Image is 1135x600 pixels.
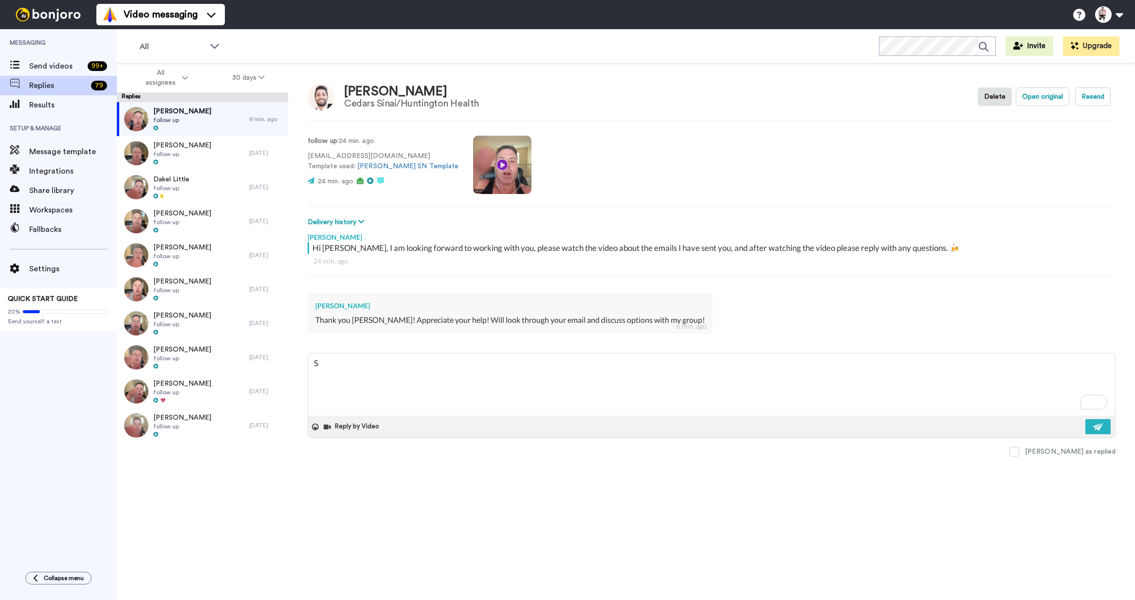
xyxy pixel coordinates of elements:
span: Results [29,99,117,111]
a: [PERSON_NAME]follow up[DATE] [117,204,288,238]
span: Send videos [29,60,84,72]
button: Open original [1016,88,1069,106]
img: 8122acd2-78c3-431f-97d1-3edea5a0cad9-thumb.jpg [124,379,148,404]
p: [EMAIL_ADDRESS][DOMAIN_NAME] Template used: [308,151,458,172]
button: Reply by Video [323,420,382,434]
span: Settings [29,263,117,275]
div: Thank you [PERSON_NAME]! Appreciate your help! Will look through your email and discuss options w... [315,315,705,326]
div: Replies [117,92,288,102]
img: 15de0ef3-e6b3-44ab-962f-24c3b1130b20-thumb.jpg [124,209,148,233]
img: send-white.svg [1093,423,1104,431]
button: Delivery history [308,217,367,228]
button: Collapse menu [25,572,92,584]
textarea: To enrich screen reader interactions, please activate Accessibility in Grammarly extension settings [308,353,1115,416]
span: follow up [153,218,211,226]
span: follow up [153,286,211,294]
div: Cedars Sinai/Huntington Health [344,98,479,109]
button: Delete [978,88,1012,106]
p: : 24 min. ago [308,136,458,146]
a: [PERSON_NAME] SN Template [357,163,458,170]
button: Upgrade [1063,36,1119,56]
span: 20% [8,308,20,316]
img: 13134ddb-f989-4b51-84a6-101a92da0122-thumb.jpg [124,175,148,199]
a: [PERSON_NAME]follow up[DATE] [117,306,288,340]
div: [DATE] [249,319,283,327]
div: [DATE] [249,353,283,361]
div: [DATE] [249,183,283,191]
img: da658e25-cc32-4ec5-bf56-2c72ff7e1705-thumb.jpg [124,345,148,370]
span: QUICK START GUIDE [8,296,78,302]
span: follow up [153,354,211,362]
button: All assignees [119,64,210,91]
span: follow up [153,116,211,124]
span: follow up [153,184,189,192]
button: Invite [1006,36,1053,56]
div: 6 min. ago [676,321,707,331]
a: [PERSON_NAME]follow up[DATE] [117,340,288,374]
span: follow up [153,252,211,260]
div: 99 + [88,61,107,71]
div: 24 min. ago [313,256,1110,266]
div: [PERSON_NAME] as replied [1025,447,1116,457]
div: Hi [PERSON_NAME], I am looking forward to working with you, please watch the video about the emai... [312,242,1113,254]
img: vm-color.svg [102,7,118,22]
span: follow up [153,388,211,396]
div: 79 [91,81,107,90]
div: [PERSON_NAME] [344,85,479,99]
img: d890f238-ab91-4d53-9a6e-33af984f619d-thumb.jpg [124,413,148,438]
span: follow up [153,150,211,158]
span: Replies [29,80,87,91]
a: [PERSON_NAME]follow up[DATE] [117,238,288,272]
img: Image of Ranvir Bajwa [308,84,334,110]
img: 2cbf572a-e4e7-4fb9-ba37-44aa284b3b2c-thumb.jpg [124,141,148,165]
span: Integrations [29,165,117,177]
span: 24 min. ago [318,178,353,185]
img: 0ff9b4e9-0642-428d-8892-cb4df1ea13ea-thumb.jpg [124,311,148,335]
span: Video messaging [124,8,198,21]
div: 6 min. ago [249,115,283,123]
img: 909a9cd7-e3e5-4058-b572-9d4c4cd9cbdc-thumb.jpg [124,277,148,301]
span: [PERSON_NAME] [153,277,211,286]
span: Fallbacks [29,224,117,235]
span: Workspaces [29,204,117,216]
button: 30 days [210,69,287,87]
span: All assignees [141,68,180,88]
span: [PERSON_NAME] [153,413,211,423]
span: [PERSON_NAME] [153,209,211,218]
span: Share library [29,185,117,196]
strong: follow up [308,138,337,144]
span: follow up [153,320,211,328]
span: [PERSON_NAME] [153,311,211,320]
div: [DATE] [249,217,283,225]
span: Send yourself a test [8,318,109,325]
div: [PERSON_NAME] [308,228,1116,242]
div: [DATE] [249,422,283,429]
span: [PERSON_NAME] [153,345,211,354]
span: All [140,41,205,53]
a: [PERSON_NAME]follow up[DATE] [117,408,288,442]
span: [PERSON_NAME] [153,379,211,388]
div: [PERSON_NAME] [315,301,705,311]
span: [PERSON_NAME] [153,243,211,252]
span: Dakel Little [153,175,189,184]
div: [DATE] [249,149,283,157]
a: [PERSON_NAME]follow up6 min. ago [117,102,288,136]
span: [PERSON_NAME] [153,106,211,116]
a: [PERSON_NAME]follow up[DATE] [117,272,288,306]
span: Message template [29,146,117,158]
div: [DATE] [249,388,283,395]
a: [PERSON_NAME]follow up[DATE] [117,136,288,170]
span: follow up [153,423,211,430]
span: [PERSON_NAME] [153,141,211,150]
span: Collapse menu [44,574,84,582]
a: [PERSON_NAME]follow up[DATE] [117,374,288,408]
button: Resend [1075,88,1111,106]
img: f57474e3-8075-4456-88a6-4c1749f045ad-thumb.jpg [124,107,148,131]
div: [DATE] [249,251,283,259]
a: Dakel Littlefollow up[DATE] [117,170,288,204]
img: de4374e0-b8f0-43a9-807a-ba960f970633-thumb.jpg [124,243,148,267]
img: bj-logo-header-white.svg [12,8,85,21]
div: [DATE] [249,285,283,293]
